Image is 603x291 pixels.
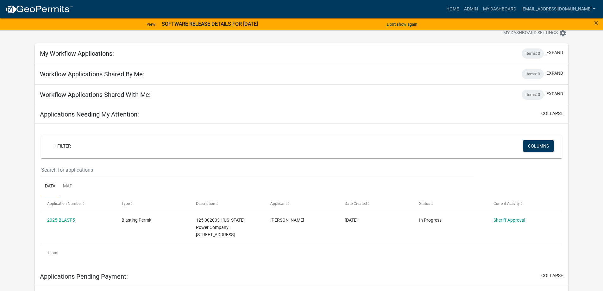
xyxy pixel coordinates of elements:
[519,3,598,15] a: [EMAIL_ADDRESS][DOMAIN_NAME]
[41,245,562,261] div: 1 total
[40,70,144,78] h5: Workflow Applications Shared By Me:
[59,176,76,197] a: Map
[345,218,358,223] span: 09/24/2025
[522,90,544,100] div: Items: 0
[541,110,563,117] button: collapse
[384,19,420,29] button: Don't show again
[40,91,151,98] h5: Workflow Applications Shared With Me:
[264,196,339,212] datatable-header-cell: Applicant
[144,19,158,29] a: View
[462,3,481,15] a: Admin
[487,196,562,212] datatable-header-cell: Current Activity
[419,201,430,206] span: Status
[40,50,114,57] h5: My Workflow Applications:
[162,21,258,27] strong: SOFTWARE RELEASE DETAILS FOR [DATE]
[49,140,76,152] a: + Filter
[35,124,568,267] div: collapse
[47,201,82,206] span: Application Number
[546,91,563,97] button: expand
[122,218,152,223] span: Blasting Permit
[522,48,544,59] div: Items: 0
[190,196,264,212] datatable-header-cell: Description
[493,218,525,223] a: Sheriff Approval
[40,273,128,280] h5: Applications Pending Payment:
[522,69,544,79] div: Items: 0
[41,163,473,176] input: Search for applications
[546,49,563,56] button: expand
[413,196,487,212] datatable-header-cell: Status
[546,70,563,77] button: expand
[270,218,304,223] span: Corrie Dukes
[40,111,139,118] h5: Applications Needing My Attention:
[419,218,442,223] span: In Progress
[196,218,245,237] span: 125 002003 | Georgia Power Company | 4511 Industrial Access Road, Doulasville, GA 30134
[523,140,554,152] button: Columns
[594,18,598,27] span: ×
[339,196,413,212] datatable-header-cell: Date Created
[493,201,520,206] span: Current Activity
[122,201,130,206] span: Type
[444,3,462,15] a: Home
[559,29,567,37] i: settings
[498,27,572,39] button: My Dashboard Settingssettings
[541,272,563,279] button: collapse
[196,201,215,206] span: Description
[594,19,598,27] button: Close
[116,196,190,212] datatable-header-cell: Type
[270,201,287,206] span: Applicant
[481,3,519,15] a: My Dashboard
[345,201,367,206] span: Date Created
[41,196,116,212] datatable-header-cell: Application Number
[47,218,75,223] a: 2025-BLAST-5
[41,176,59,197] a: Data
[503,29,558,37] span: My Dashboard Settings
